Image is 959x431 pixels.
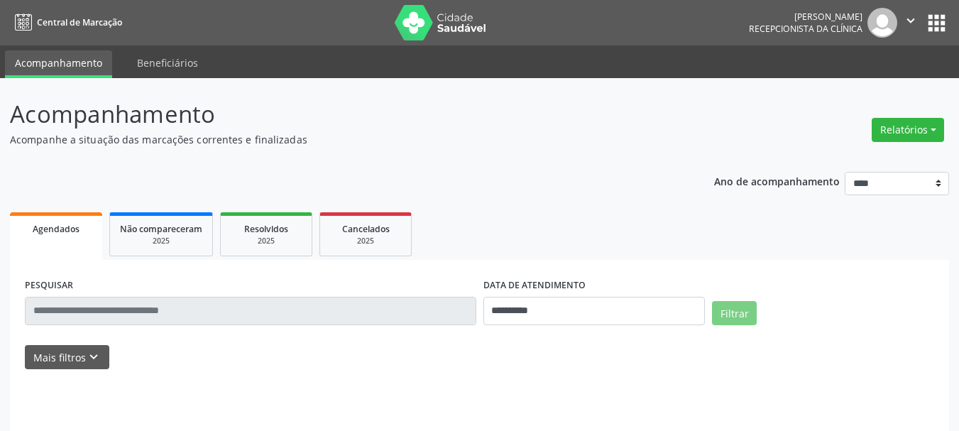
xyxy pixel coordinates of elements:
[10,132,667,147] p: Acompanhe a situação das marcações correntes e finalizadas
[244,223,288,235] span: Resolvidos
[25,275,73,297] label: PESQUISAR
[867,8,897,38] img: img
[127,50,208,75] a: Beneficiários
[231,236,302,246] div: 2025
[903,13,919,28] i: 
[120,223,202,235] span: Não compareceram
[712,301,757,325] button: Filtrar
[872,118,944,142] button: Relatórios
[483,275,586,297] label: DATA DE ATENDIMENTO
[924,11,949,36] button: apps
[33,223,80,235] span: Agendados
[749,11,862,23] div: [PERSON_NAME]
[86,349,102,365] i: keyboard_arrow_down
[10,97,667,132] p: Acompanhamento
[120,236,202,246] div: 2025
[25,345,109,370] button: Mais filtroskeyboard_arrow_down
[897,8,924,38] button: 
[330,236,401,246] div: 2025
[10,11,122,34] a: Central de Marcação
[5,50,112,78] a: Acompanhamento
[37,16,122,28] span: Central de Marcação
[714,172,840,190] p: Ano de acompanhamento
[749,23,862,35] span: Recepcionista da clínica
[342,223,390,235] span: Cancelados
